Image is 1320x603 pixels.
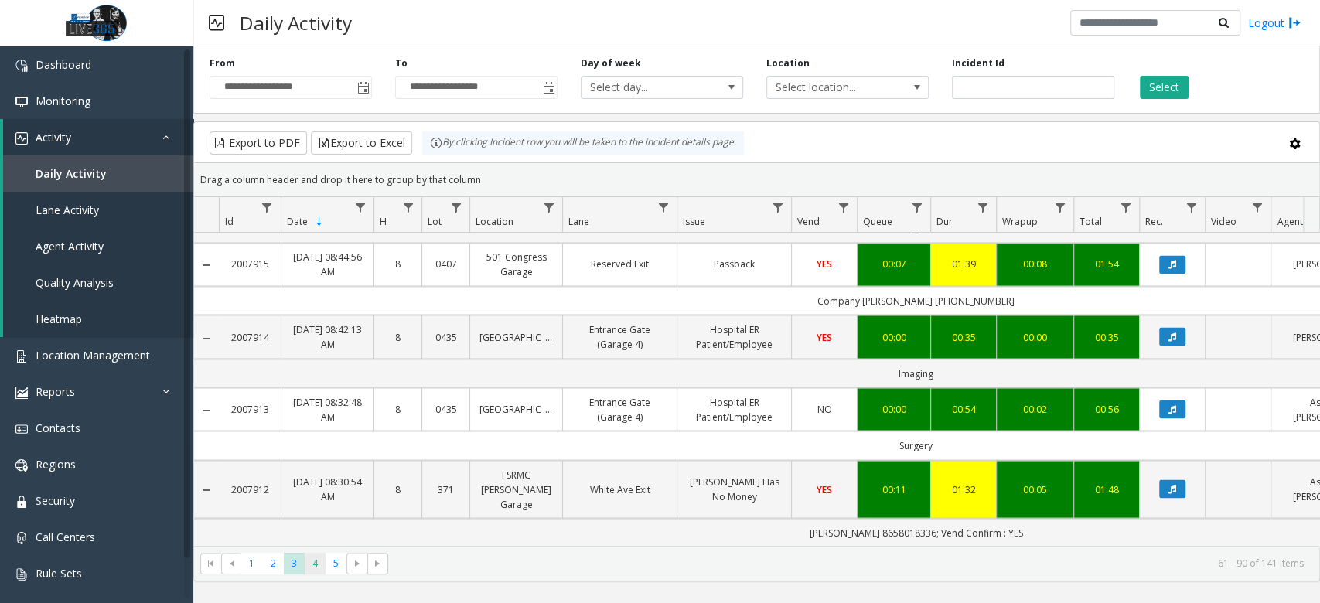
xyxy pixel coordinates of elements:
span: Heatmap [36,312,82,326]
h3: Daily Activity [232,4,360,42]
label: Incident Id [952,56,1004,70]
a: Issue Filter Menu [767,197,788,218]
span: Issue [683,215,705,228]
button: Export to Excel [311,131,412,155]
a: 0435 [431,401,460,416]
a: 00:00 [1006,329,1064,344]
a: Lane Filter Menu [653,197,674,218]
a: 00:35 [1083,329,1130,344]
a: Lot Filter Menu [445,197,466,218]
span: Wrapup [1002,215,1038,228]
a: 2007914 [228,329,271,344]
a: YES [801,257,848,271]
span: Page 2 [262,553,283,574]
span: Rec. [1145,215,1163,228]
a: Queue Filter Menu [906,197,927,218]
span: Lane [568,215,589,228]
a: Hospital ER Patient/Employee [687,322,782,351]
a: Collapse Details [194,259,219,271]
img: 'icon' [15,132,28,145]
span: Vend [797,215,820,228]
span: Rule Sets [36,566,82,581]
div: Drag a column header and drop it here to group by that column [194,166,1319,193]
a: 371 [431,482,460,496]
div: Data table [194,197,1319,546]
img: 'icon' [15,532,28,544]
a: [DATE] 08:32:48 AM [291,394,364,424]
span: YES [817,257,832,271]
a: Id Filter Menu [257,197,278,218]
a: 00:54 [940,401,987,416]
div: 00:35 [940,329,987,344]
img: 'icon' [15,459,28,472]
span: Go to the first page [205,557,217,570]
a: YES [801,482,848,496]
a: Agent Activity [3,228,193,264]
span: Daily Activity [36,166,107,181]
span: Location Management [36,348,150,363]
a: Date Filter Menu [350,197,370,218]
a: 2007915 [228,257,271,271]
a: 8 [384,257,412,271]
a: 00:00 [867,401,921,416]
img: 'icon' [15,60,28,72]
span: Reports [36,384,75,399]
div: By clicking Incident row you will be taken to the incident details page. [422,131,744,155]
label: To [395,56,408,70]
span: Regions [36,457,76,472]
a: 8 [384,482,412,496]
a: [DATE] 08:42:13 AM [291,322,364,351]
a: Hospital ER Patient/Employee [687,394,782,424]
a: Lane Activity [3,192,193,228]
span: Contacts [36,421,80,435]
span: Go to the next page [346,553,367,574]
a: H Filter Menu [397,197,418,218]
a: FSRMC [PERSON_NAME] Garage [479,467,553,512]
a: 01:54 [1083,257,1130,271]
a: [DATE] 08:44:56 AM [291,250,364,279]
a: 0407 [431,257,460,271]
span: Go to the previous page [226,557,238,570]
a: Entrance Gate (Garage 4) [572,394,667,424]
a: Activity [3,119,193,155]
span: Location [476,215,513,228]
a: 00:07 [867,257,921,271]
span: NO [817,402,832,415]
div: 00:08 [1006,257,1064,271]
span: Toggle popup [354,77,371,98]
a: 00:11 [867,482,921,496]
a: 01:48 [1083,482,1130,496]
span: Agent [1277,215,1302,228]
img: infoIcon.svg [430,137,442,149]
img: 'icon' [15,568,28,581]
a: 00:02 [1006,401,1064,416]
a: Logout [1248,15,1301,31]
a: 00:00 [867,329,921,344]
a: Total Filter Menu [1115,197,1136,218]
img: 'icon' [15,96,28,108]
span: Activity [36,130,71,145]
span: Queue [863,215,892,228]
span: Agent Activity [36,239,104,254]
a: 0435 [431,329,460,344]
span: Select location... [767,77,895,98]
a: NO [801,401,848,416]
a: Reserved Exit [572,257,667,271]
span: Go to the next page [351,557,363,570]
a: [GEOGRAPHIC_DATA] [479,401,553,416]
span: Lot [428,215,442,228]
a: 01:39 [940,257,987,271]
div: 01:32 [940,482,987,496]
span: Go to the previous page [221,553,242,574]
a: Vend Filter Menu [833,197,854,218]
img: pageIcon [209,4,224,42]
a: Dur Filter Menu [972,197,993,218]
span: Select day... [582,77,710,98]
span: Page 4 [305,553,326,574]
